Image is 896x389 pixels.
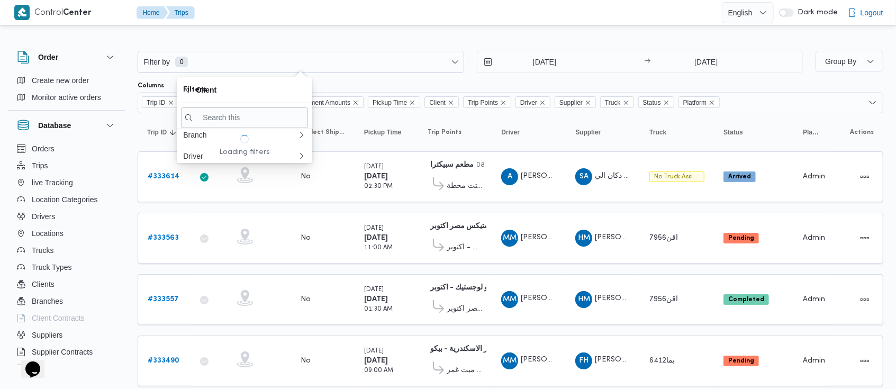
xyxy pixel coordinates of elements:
b: # 333614 [148,173,179,180]
b: # 333563 [148,234,179,241]
span: Completed [723,294,769,305]
a: #333490 [148,355,179,367]
span: اجيليتى لوجيستيكس مصر اكتوبر [447,303,482,315]
button: Group By [816,51,883,72]
b: اجيليتى لوجيستيكس مصر اكتوبر [430,223,527,230]
button: Locations [13,225,121,242]
button: Open list of options [868,98,877,107]
button: Clients [13,276,121,293]
span: Location Categories [32,193,98,206]
label: Columns [138,82,164,90]
b: [DATE] [364,296,388,303]
span: Collect Shipment Amounts [301,128,345,137]
div: Ftha Hassan Jlal Abo Alhassan Shrkah Trabo [575,352,592,369]
span: Supplier [555,96,596,108]
button: Home [137,6,168,19]
button: live Tracking [13,174,121,191]
b: Arrived [728,174,751,180]
span: [PERSON_NAME] [521,234,581,241]
span: MM [503,230,517,247]
button: Pickup Time [360,124,413,141]
b: Pending [728,235,754,241]
button: Client Contracts [13,310,121,327]
div: Muhammad Mahmood Zki Jlghaf [501,352,518,369]
button: Remove Driver from selection in this group [539,99,546,106]
button: Devices [13,360,121,377]
span: Admin [803,173,825,180]
div: Hana Mjada Rais Ahmad [575,230,592,247]
div: Database [8,140,125,369]
span: MM [503,352,517,369]
span: تستت محطة [447,180,482,193]
small: [DATE] [364,287,384,293]
span: Trucks [32,244,53,257]
span: 0 available filters [175,57,188,67]
span: Locations [32,227,64,240]
h3: Order [38,51,58,64]
div: Saaqain Alamtjr Dkan Alai [575,168,592,185]
span: Supplier [575,128,601,137]
button: Monitor active orders [13,89,121,106]
span: A [508,168,512,185]
span: Client [429,97,446,108]
span: Pickup Time [368,96,420,108]
button: Truck Types [13,259,121,276]
button: Order [17,51,116,64]
span: SA [580,168,589,185]
span: HM [578,230,590,247]
span: Suppliers [32,329,62,341]
button: Drivers [13,208,121,225]
small: 11:00 AM [364,245,393,251]
span: Admin [803,234,825,241]
small: 02:30 PM [364,184,393,189]
button: Platform [799,124,825,141]
span: Platform [683,97,707,108]
div: No [301,356,311,366]
small: 01:30 AM [364,306,393,312]
span: Actions [850,128,874,137]
b: Completed [728,296,764,303]
button: Actions [856,168,873,185]
span: Trip ID [142,96,179,108]
b: [DATE] [364,357,388,364]
span: Status [643,97,661,108]
span: No Truck Assigned [649,171,704,182]
div: No [301,233,311,243]
button: Remove Supplier from selection in this group [585,99,591,106]
span: Supplier Contracts [32,346,93,358]
span: Logout [861,6,883,19]
span: Monitor active orders [32,91,101,104]
button: Trip IDSorted in descending order [143,124,185,141]
button: Remove Platform from selection in this group [709,99,715,106]
span: [PERSON_NAME] [PERSON_NAME] [595,295,718,302]
span: HM [578,291,590,308]
button: Logout [844,2,888,23]
button: Actions [856,230,873,247]
span: Trip Points [463,96,511,108]
div: Order [8,72,125,110]
span: [PERSON_NAME] [PERSON_NAME] [521,357,644,364]
button: Status [719,124,788,141]
b: Center [64,9,92,17]
span: Pickup Time [364,128,401,137]
div: No [301,172,311,182]
span: Platform [678,96,720,108]
div: Muhammad Marawan Diab [501,230,518,247]
b: # 333557 [148,296,179,303]
span: live Tracking [32,176,73,189]
h3: Database [38,119,71,132]
small: [DATE] [364,348,384,354]
b: # 333490 [148,357,179,364]
a: #333614 [148,170,179,183]
span: Trip Points [428,128,461,137]
span: No truck assigned [654,174,709,180]
button: Orders [13,140,121,157]
button: Supplier Contracts [13,343,121,360]
button: Remove Status from selection in this group [663,99,669,106]
div: → [644,58,650,66]
span: Branches [32,295,63,307]
button: Trips [166,6,195,19]
small: [DATE] [364,225,384,231]
button: Supplier [571,124,635,141]
small: 08:48 PM [476,162,505,168]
